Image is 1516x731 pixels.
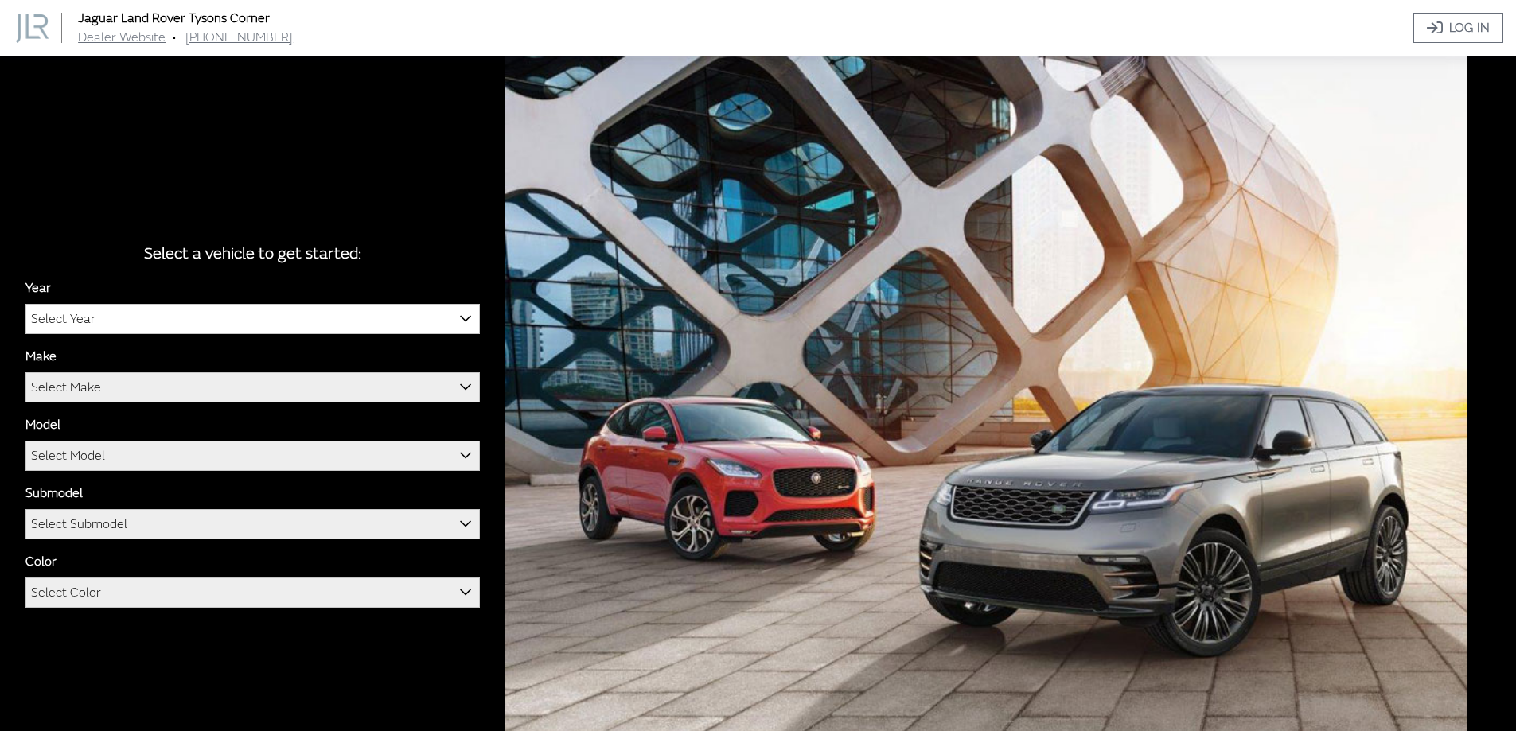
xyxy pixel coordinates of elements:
[31,510,127,539] span: Select Submodel
[78,29,166,45] a: Dealer Website
[26,441,479,470] span: Select Model
[25,552,57,571] label: Color
[25,577,480,608] span: Select Color
[1413,13,1503,43] a: Log In
[25,372,480,402] span: Select Make
[31,441,105,470] span: Select Model
[1449,18,1490,37] span: Log In
[25,441,480,471] span: Select Model
[26,373,479,402] span: Select Make
[78,10,270,26] a: Jaguar Land Rover Tysons Corner
[25,509,480,539] span: Select Submodel
[31,305,95,333] span: Select Year
[25,304,480,334] span: Select Year
[25,484,83,503] label: Submodel
[31,578,101,607] span: Select Color
[26,510,479,539] span: Select Submodel
[26,305,479,333] span: Select Year
[16,13,75,42] a: Jaguar Land Rover Tysons Corner logo
[25,347,57,366] label: Make
[31,373,101,402] span: Select Make
[26,578,479,607] span: Select Color
[25,242,480,266] div: Select a vehicle to get started:
[16,14,49,43] img: Dashboard
[185,29,293,45] a: [PHONE_NUMBER]
[25,278,51,297] label: Year
[25,415,60,434] label: Model
[172,29,176,45] span: •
